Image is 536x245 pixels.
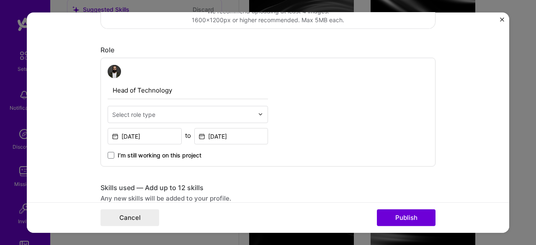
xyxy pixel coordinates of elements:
[194,128,268,144] input: Date
[500,17,504,26] button: Close
[100,183,435,192] div: Skills used — Add up to 12 skills
[185,131,191,139] div: to
[100,45,435,54] div: Role
[100,193,435,202] div: Any new skills will be added to your profile.
[258,112,263,117] img: drop icon
[108,128,182,144] input: Date
[100,209,159,226] button: Cancel
[108,81,268,99] input: Role Name
[118,151,201,159] span: I’m still working on this project
[112,110,155,119] div: Select role type
[377,209,435,226] button: Publish
[192,15,344,24] div: 1600x1200px or higher recommended. Max 5MB each.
